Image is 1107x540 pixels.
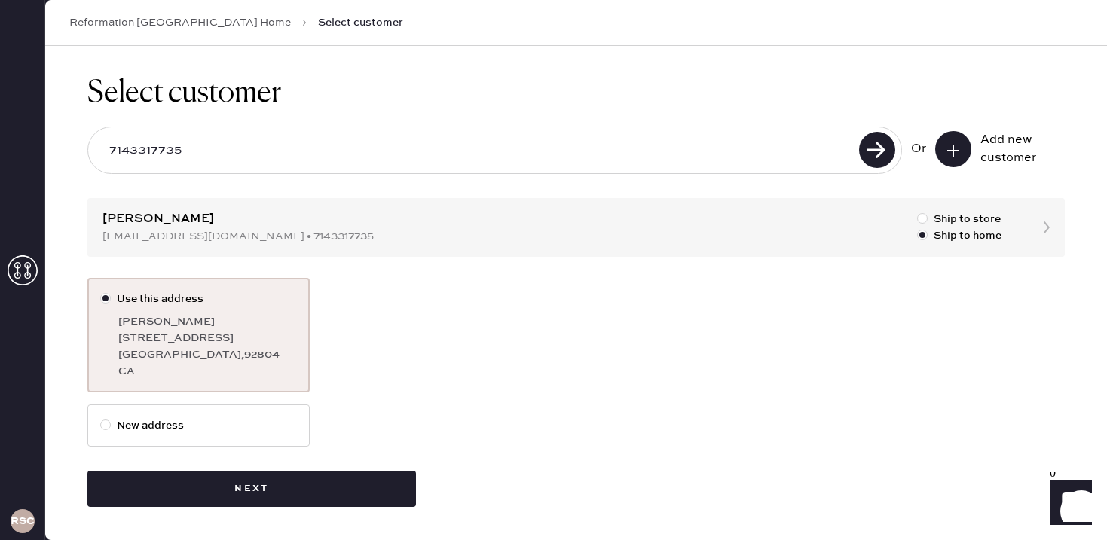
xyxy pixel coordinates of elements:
input: Search by email or phone number [97,133,855,168]
div: Or [911,140,926,158]
label: Use this address [100,291,297,307]
div: Add new customer [980,131,1056,167]
button: Next [87,471,416,507]
label: Ship to home [917,227,1001,244]
iframe: Front Chat [1035,472,1100,537]
label: New address [100,417,297,434]
h3: RSCPA [11,516,35,526]
a: Reformation [GEOGRAPHIC_DATA] Home [69,15,291,30]
div: CA [118,363,297,380]
div: [STREET_ADDRESS] [118,330,297,346]
label: Ship to store [917,211,1001,227]
div: [GEOGRAPHIC_DATA] , 92804 [118,346,297,363]
h1: Select customer [87,75,1065,111]
span: Select customer [318,15,403,30]
div: [PERSON_NAME] [118,313,297,330]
